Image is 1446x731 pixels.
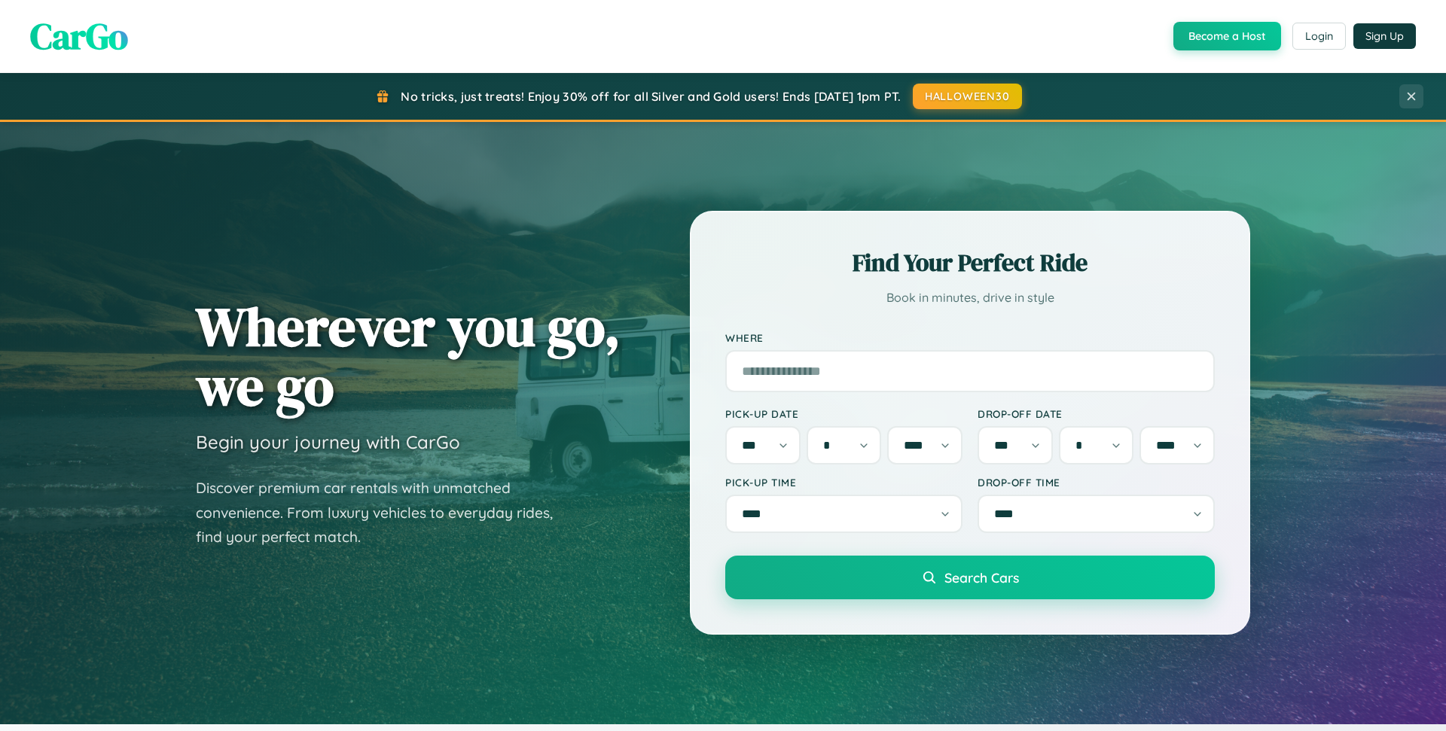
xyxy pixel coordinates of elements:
[196,431,460,453] h3: Begin your journey with CarGo
[944,569,1019,586] span: Search Cars
[196,476,572,550] p: Discover premium car rentals with unmatched convenience. From luxury vehicles to everyday rides, ...
[978,407,1215,420] label: Drop-off Date
[30,11,128,61] span: CarGo
[196,297,621,416] h1: Wherever you go, we go
[401,89,901,104] span: No tricks, just treats! Enjoy 30% off for all Silver and Gold users! Ends [DATE] 1pm PT.
[725,246,1215,279] h2: Find Your Perfect Ride
[725,287,1215,309] p: Book in minutes, drive in style
[1292,23,1346,50] button: Login
[913,84,1022,109] button: HALLOWEEN30
[978,476,1215,489] label: Drop-off Time
[1353,23,1416,49] button: Sign Up
[725,331,1215,344] label: Where
[725,476,962,489] label: Pick-up Time
[1173,22,1281,50] button: Become a Host
[725,556,1215,599] button: Search Cars
[725,407,962,420] label: Pick-up Date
